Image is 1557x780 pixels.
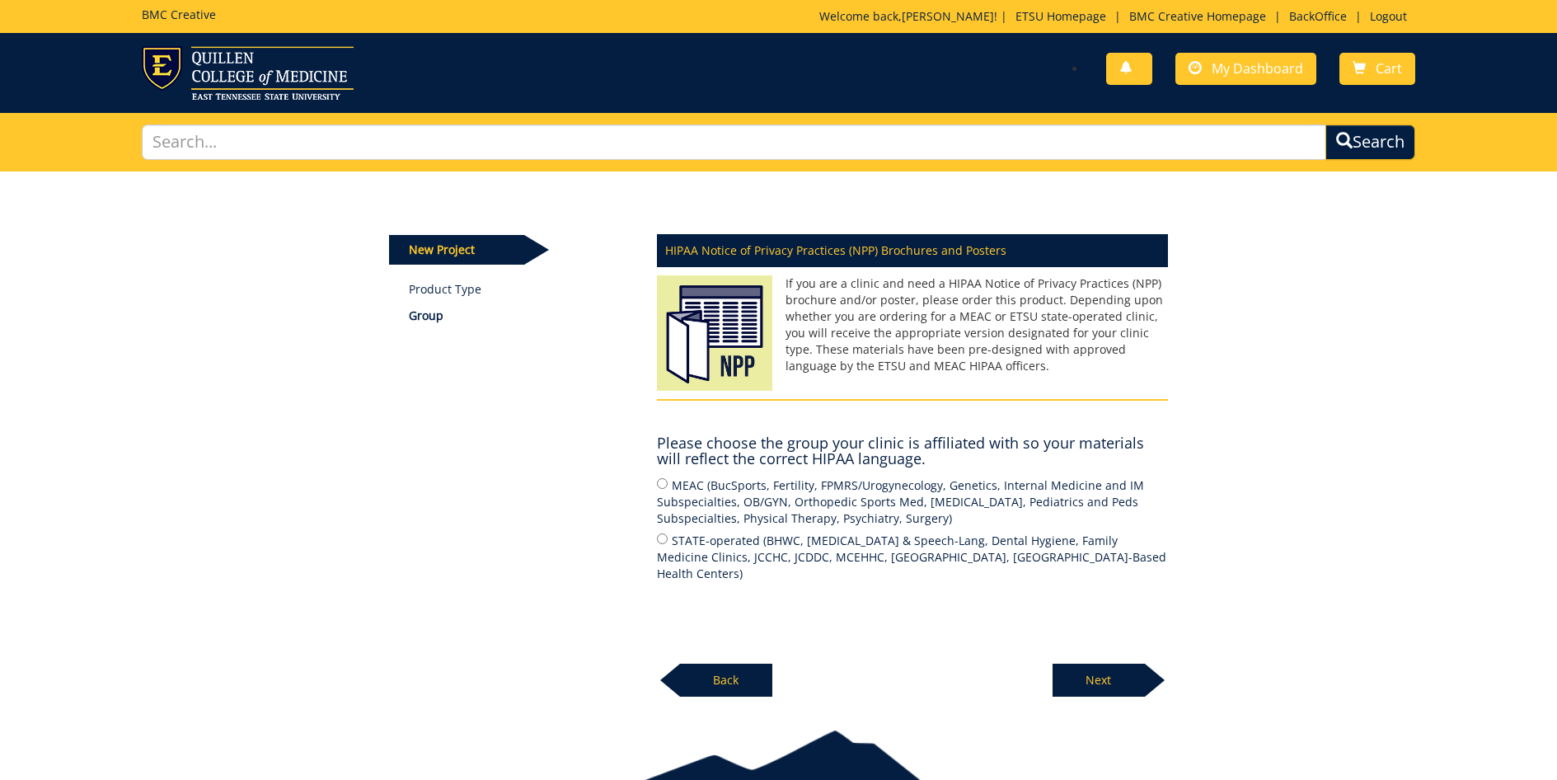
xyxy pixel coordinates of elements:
label: MEAC (BucSports, Fertility, FPMRS/Urogynecology, Genetics, Internal Medicine and IM Subspecialtie... [657,476,1168,527]
img: ETSU logo [142,46,354,100]
a: Product Type [409,281,632,298]
h4: Please choose the group your clinic is affiliated with so your materials will reflect the correct... [657,435,1168,468]
a: Logout [1362,8,1415,24]
input: Search... [142,125,1325,160]
button: Search [1325,125,1415,160]
p: Group [409,308,632,324]
input: MEAC (BucSports, Fertility, FPMRS/Urogynecology, Genetics, Internal Medicine and IM Subspecialtie... [657,478,668,489]
a: BackOffice [1281,8,1355,24]
p: If you are a clinic and need a HIPAA Notice of Privacy Practices (NPP) brochure and/or poster, pl... [657,275,1168,374]
p: HIPAA Notice of Privacy Practices (NPP) Brochures and Posters [657,234,1168,267]
h5: BMC Creative [142,8,216,21]
label: STATE-operated (BHWC, [MEDICAL_DATA] & Speech-Lang, Dental Hygiene, Family Medicine Clinics, JCCH... [657,531,1168,582]
a: My Dashboard [1175,53,1316,85]
a: BMC Creative Homepage [1121,8,1274,24]
input: STATE-operated (BHWC, [MEDICAL_DATA] & Speech-Lang, Dental Hygiene, Family Medicine Clinics, JCCH... [657,533,668,544]
a: [PERSON_NAME] [902,8,994,24]
p: Back [680,664,772,697]
p: Welcome back, ! | | | | [819,8,1415,25]
p: New Project [389,235,524,265]
img: HIPAA Notice of Privacy Practices (NPP) Brochures and Posters [657,275,772,399]
a: Cart [1339,53,1415,85]
span: Cart [1376,59,1402,78]
span: My Dashboard [1212,59,1303,78]
a: ETSU Homepage [1007,8,1114,24]
p: Next [1053,664,1145,697]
